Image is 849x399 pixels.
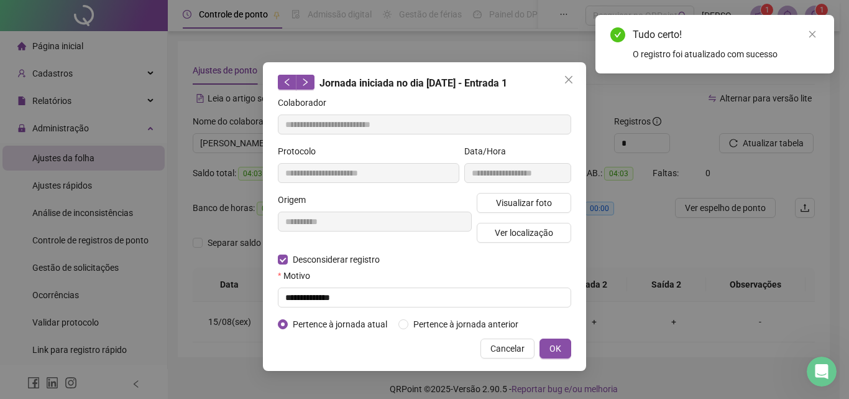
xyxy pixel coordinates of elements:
[633,27,819,42] div: Tudo certo!
[539,339,571,359] button: OK
[278,75,571,91] div: Jornada iniciada no dia [DATE] - Entrada 1
[283,78,291,87] span: left
[559,70,579,90] button: Close
[477,223,571,243] button: Ver localização
[278,144,324,158] label: Protocolo
[495,226,553,240] span: Ver localização
[408,317,523,331] span: Pertence à jornada anterior
[564,75,574,85] span: close
[496,196,552,210] span: Visualizar foto
[278,96,334,110] label: Colaborador
[805,27,819,41] a: Close
[288,317,392,331] span: Pertence à jornada atual
[296,75,314,90] button: right
[610,27,625,42] span: check-circle
[464,144,514,158] label: Data/Hora
[278,75,296,90] button: left
[288,253,385,266] span: Desconsiderar registro
[477,193,571,213] button: Visualizar foto
[278,269,318,283] label: Motivo
[278,193,314,207] label: Origem
[301,78,310,87] span: right
[549,342,561,355] span: OK
[633,47,819,61] div: O registro foi atualizado com sucesso
[490,342,525,355] span: Cancelar
[808,30,817,39] span: close
[480,339,535,359] button: Cancelar
[807,357,837,387] iframe: Intercom live chat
